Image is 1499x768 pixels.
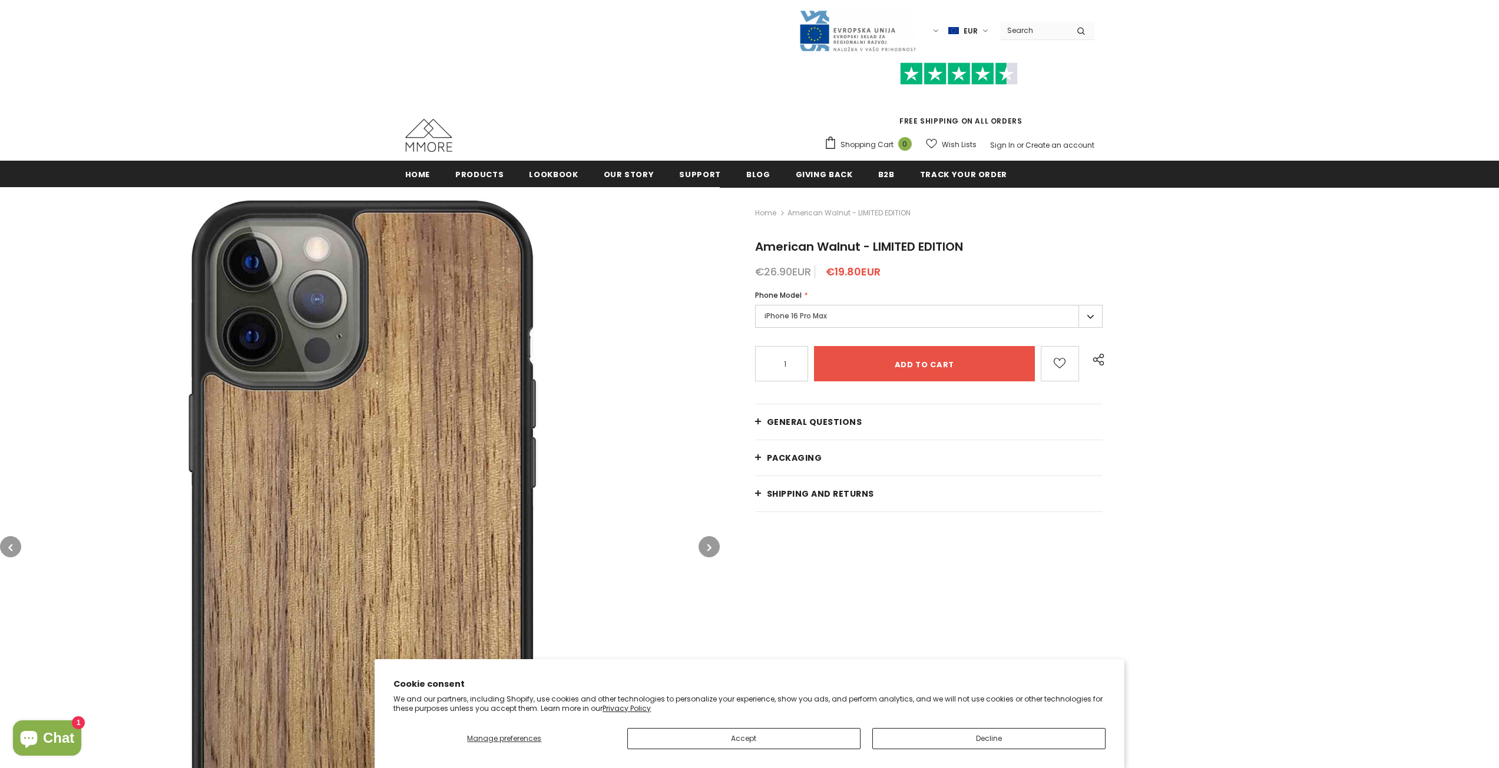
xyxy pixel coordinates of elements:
[746,169,770,180] span: Blog
[455,169,504,180] span: Products
[841,139,894,151] span: Shopping Cart
[964,25,978,37] span: EUR
[467,733,541,743] span: Manage preferences
[926,134,977,155] a: Wish Lists
[872,728,1106,749] button: Decline
[824,136,918,154] a: Shopping Cart 0
[1025,140,1094,150] a: Create an account
[755,440,1103,476] a: PACKAGING
[898,137,912,151] span: 0
[878,161,895,187] a: B2B
[900,62,1018,85] img: Trust Pilot Stars
[627,728,861,749] button: Accept
[796,161,853,187] a: Giving back
[405,169,431,180] span: Home
[529,169,578,180] span: Lookbook
[878,169,895,180] span: B2B
[755,305,1103,328] label: iPhone 16 Pro Max
[826,264,881,279] span: €19.80EUR
[755,290,802,300] span: Phone Model
[746,161,770,187] a: Blog
[796,169,853,180] span: Giving back
[755,404,1103,440] a: General Questions
[767,488,874,500] span: Shipping and returns
[1017,140,1024,150] span: or
[405,161,431,187] a: Home
[799,9,916,52] img: Javni Razpis
[603,703,651,713] a: Privacy Policy
[920,161,1007,187] a: Track your order
[679,169,721,180] span: support
[755,206,776,220] a: Home
[787,206,911,220] span: American Walnut - LIMITED EDITION
[755,476,1103,511] a: Shipping and returns
[755,264,811,279] span: €26.90EUR
[604,161,654,187] a: Our Story
[393,728,615,749] button: Manage preferences
[942,139,977,151] span: Wish Lists
[767,452,822,464] span: PACKAGING
[814,346,1035,381] input: Add to cart
[920,169,1007,180] span: Track your order
[9,720,85,759] inbox-online-store-chat: Shopify online store chat
[755,238,963,255] span: American Walnut - LIMITED EDITION
[393,694,1106,713] p: We and our partners, including Shopify, use cookies and other technologies to personalize your ex...
[405,119,452,152] img: MMORE Cases
[799,25,916,35] a: Javni Razpis
[1000,22,1068,39] input: Search Site
[604,169,654,180] span: Our Story
[529,161,578,187] a: Lookbook
[767,416,862,428] span: General Questions
[679,161,721,187] a: support
[824,68,1094,126] span: FREE SHIPPING ON ALL ORDERS
[393,678,1106,690] h2: Cookie consent
[990,140,1015,150] a: Sign In
[455,161,504,187] a: Products
[824,85,1094,115] iframe: Customer reviews powered by Trustpilot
